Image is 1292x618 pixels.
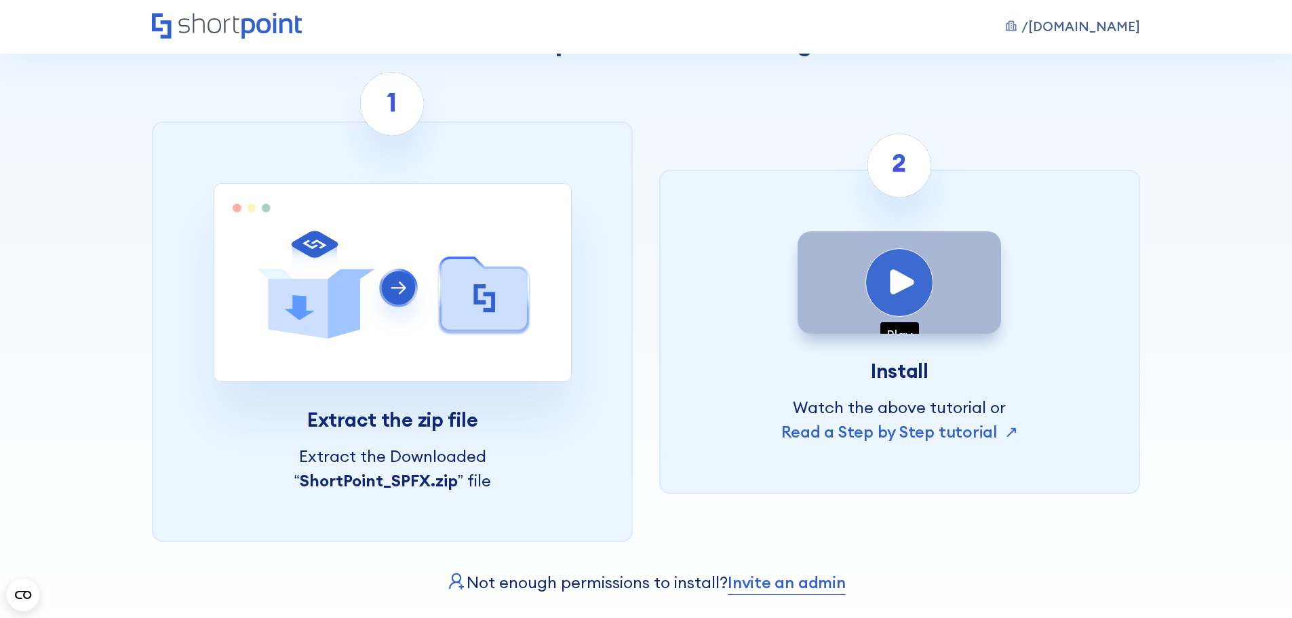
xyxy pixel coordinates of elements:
[781,395,1019,444] p: Watch the above tutorial or
[781,421,1019,442] a: Read a Step by Step tutorial ↗
[1021,20,1140,33] div: /
[152,26,1140,56] h2: Next Steps after downloading
[300,470,458,490] span: ShortPoint_SPFX.zip
[781,360,1019,383] h3: Install
[1048,461,1292,618] div: 聊天小工具
[1048,461,1292,618] iframe: Chat Widget
[152,13,302,41] a: Home
[728,571,845,595] a: Invite an admin
[152,568,1140,594] p: Not enough permissions to install?
[214,408,572,431] h3: Extract the zip file
[214,444,572,493] p: Extract the Downloaded “ ” file
[1028,18,1140,35] span: [DOMAIN_NAME]
[7,579,39,611] button: Open CMP widget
